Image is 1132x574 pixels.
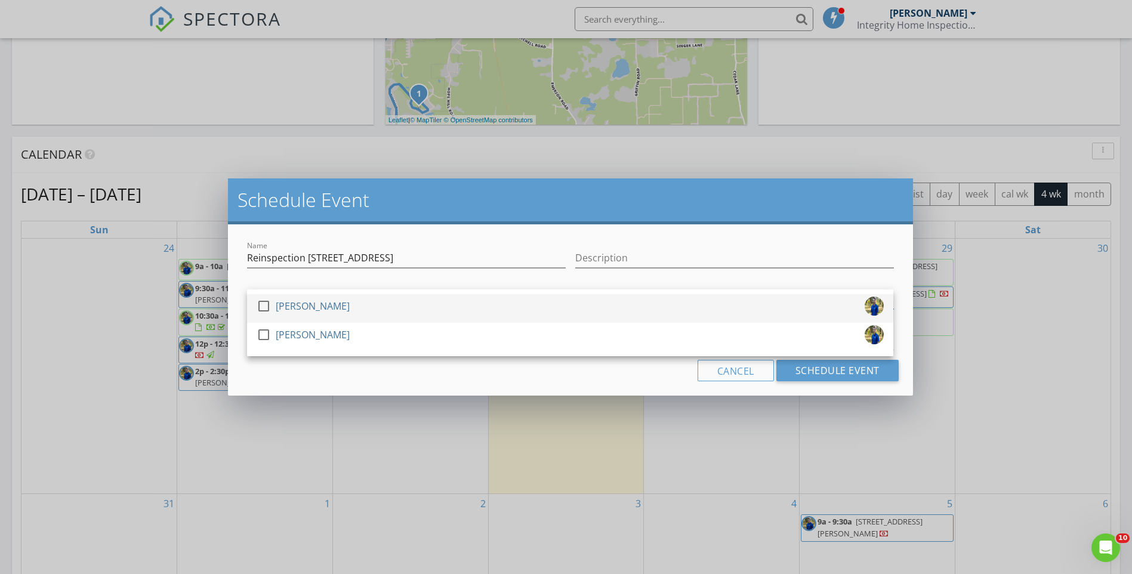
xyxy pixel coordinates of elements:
[1116,533,1130,543] span: 10
[276,297,350,316] div: [PERSON_NAME]
[865,297,884,316] img: dsc01685.jpg
[880,292,894,306] i: arrow_drop_down
[1091,533,1120,562] iframe: Intercom live chat
[865,325,884,344] img: dsc01680.jpg
[698,360,774,381] button: Cancel
[776,360,899,381] button: Schedule Event
[237,188,903,212] h2: Schedule Event
[276,325,350,344] div: [PERSON_NAME]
